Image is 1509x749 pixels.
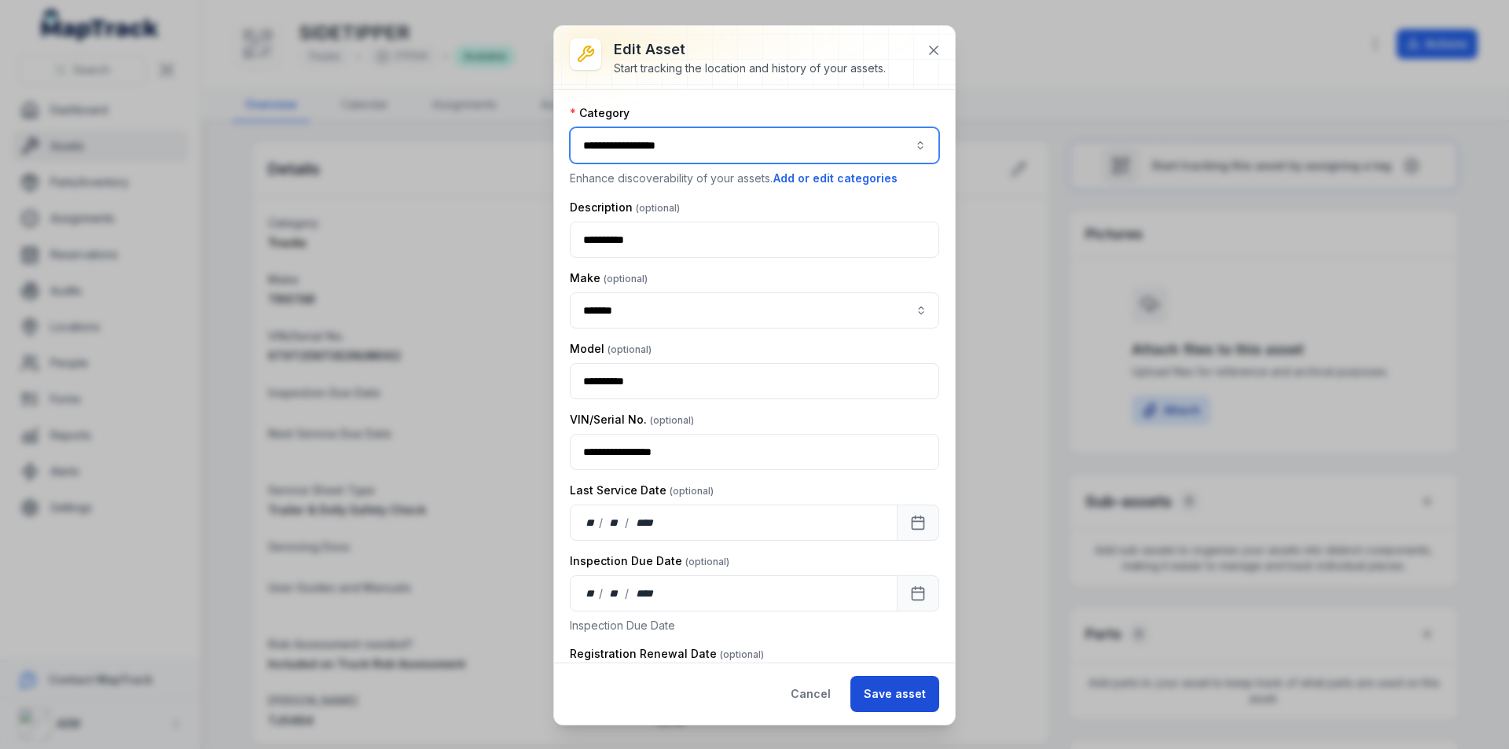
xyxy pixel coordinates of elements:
[570,170,939,187] p: Enhance discoverability of your assets.
[583,515,599,531] div: day,
[777,676,844,712] button: Cancel
[614,61,886,76] div: Start tracking the location and history of your assets.
[773,170,898,187] button: Add or edit categories
[599,515,604,531] div: /
[570,105,630,121] label: Category
[599,586,604,601] div: /
[630,515,659,531] div: year,
[570,646,764,662] label: Registration Renewal Date
[570,412,694,428] label: VIN/Serial No.
[570,553,729,569] label: Inspection Due Date
[604,586,626,601] div: month,
[570,341,652,357] label: Model
[570,270,648,286] label: Make
[614,39,886,61] h3: Edit asset
[850,676,939,712] button: Save asset
[625,586,630,601] div: /
[897,505,939,541] button: Calendar
[570,200,680,215] label: Description
[583,586,599,601] div: day,
[570,292,939,329] input: asset-edit:cf[8261eee4-602e-4976-b39b-47b762924e3f]-label
[570,483,714,498] label: Last Service Date
[630,586,659,601] div: year,
[625,515,630,531] div: /
[604,515,626,531] div: month,
[897,575,939,611] button: Calendar
[570,618,939,633] p: Inspection Due Date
